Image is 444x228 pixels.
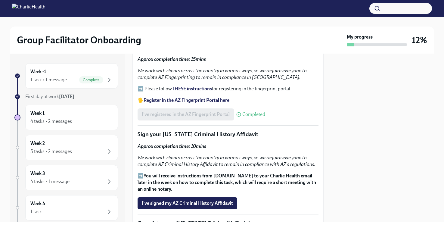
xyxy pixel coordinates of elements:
a: Week -11 task • 1 messageComplete [14,63,118,89]
h6: Week 2 [30,140,45,147]
h6: Week 4 [30,200,45,207]
em: We work with clients across the country in various ways, so we require everyone to complete AZ Fi... [138,68,307,80]
span: First day at work [25,94,74,99]
div: 1 task • 1 message [30,77,67,83]
a: Week 14 tasks • 2 messages [14,105,118,130]
div: 1 task [30,208,42,215]
h6: Week 3 [30,170,45,177]
h3: 12% [412,35,427,45]
button: I've signed my AZ Criminal History Affidavit [138,197,237,209]
span: I've signed my AZ Criminal History Affidavit [142,200,233,206]
h2: Group Facilitator Onboarding [17,34,141,46]
p: ➡️ [138,173,318,192]
a: Week 41 task [14,195,118,220]
p: ➡️ Please follow for registering in the fingerprint portal [138,86,318,92]
span: Completed [242,112,265,117]
h6: Week -1 [30,68,46,75]
p: 🖐️ [138,97,318,104]
strong: You will receive instructions from [DOMAIN_NAME] to your Charlie Health email later in the week o... [138,173,316,192]
strong: Approx completion time: 15mins [138,56,206,62]
div: 5 tasks • 2 messages [30,148,72,155]
a: THESE instructions [172,86,212,92]
div: 4 tasks • 1 message [30,178,70,185]
a: Week 25 tasks • 2 messages [14,135,118,160]
strong: [DATE] [59,94,74,99]
div: 4 tasks • 2 messages [30,118,72,125]
strong: Approx completion time: 10mins [138,143,206,149]
strong: My progress [347,34,373,40]
em: We work with clients across the country in various ways, so we require everyone to complete AZ Cr... [138,155,315,167]
a: First day at work[DATE] [14,93,118,100]
h6: Week 1 [30,110,45,117]
span: Complete [79,78,103,82]
img: CharlieHealth [12,4,45,13]
a: Register in the AZ Fingerprint Portal here [144,97,229,103]
a: Week 34 tasks • 1 message [14,165,118,190]
p: Sign your [US_STATE] Criminal History Affidavit [138,130,318,138]
p: Complete your [US_STATE] Telehealth Training [138,219,318,227]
